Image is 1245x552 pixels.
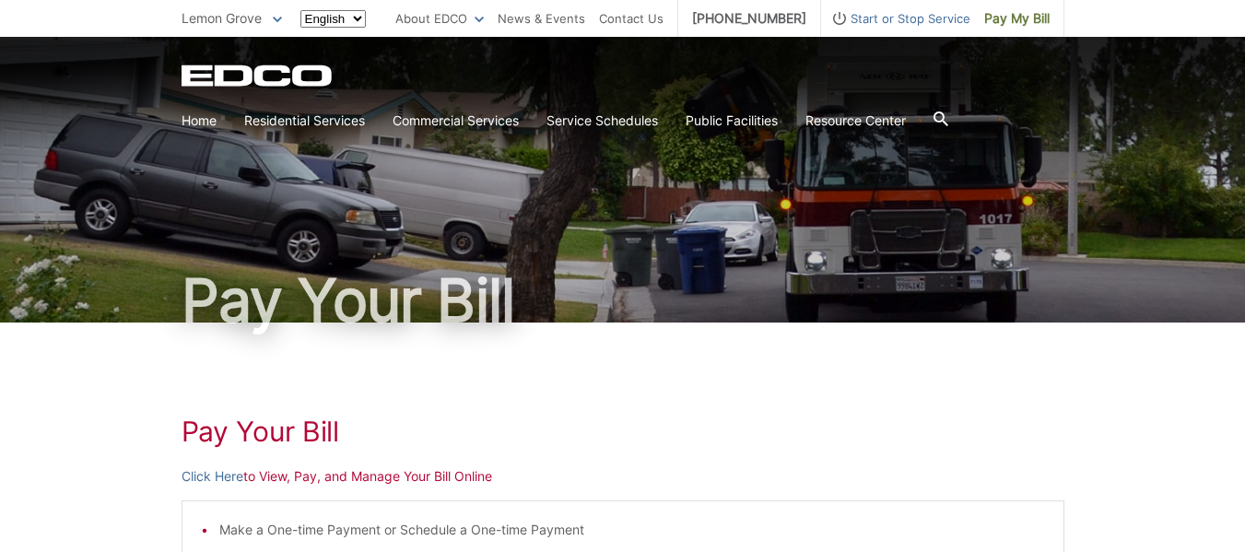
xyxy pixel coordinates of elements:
a: News & Events [498,8,585,29]
a: About EDCO [395,8,484,29]
span: Pay My Bill [984,8,1050,29]
h1: Pay Your Bill [182,271,1064,330]
a: Home [182,111,217,131]
a: Public Facilities [686,111,778,131]
a: Contact Us [599,8,664,29]
select: Select a language [300,10,366,28]
h1: Pay Your Bill [182,415,1064,448]
a: Service Schedules [546,111,658,131]
p: to View, Pay, and Manage Your Bill Online [182,466,1064,487]
li: Make a One-time Payment or Schedule a One-time Payment [219,520,1045,540]
a: Resource Center [805,111,906,131]
span: Lemon Grove [182,10,262,26]
a: Residential Services [244,111,365,131]
a: EDCD logo. Return to the homepage. [182,65,335,87]
a: Click Here [182,466,243,487]
a: Commercial Services [393,111,519,131]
